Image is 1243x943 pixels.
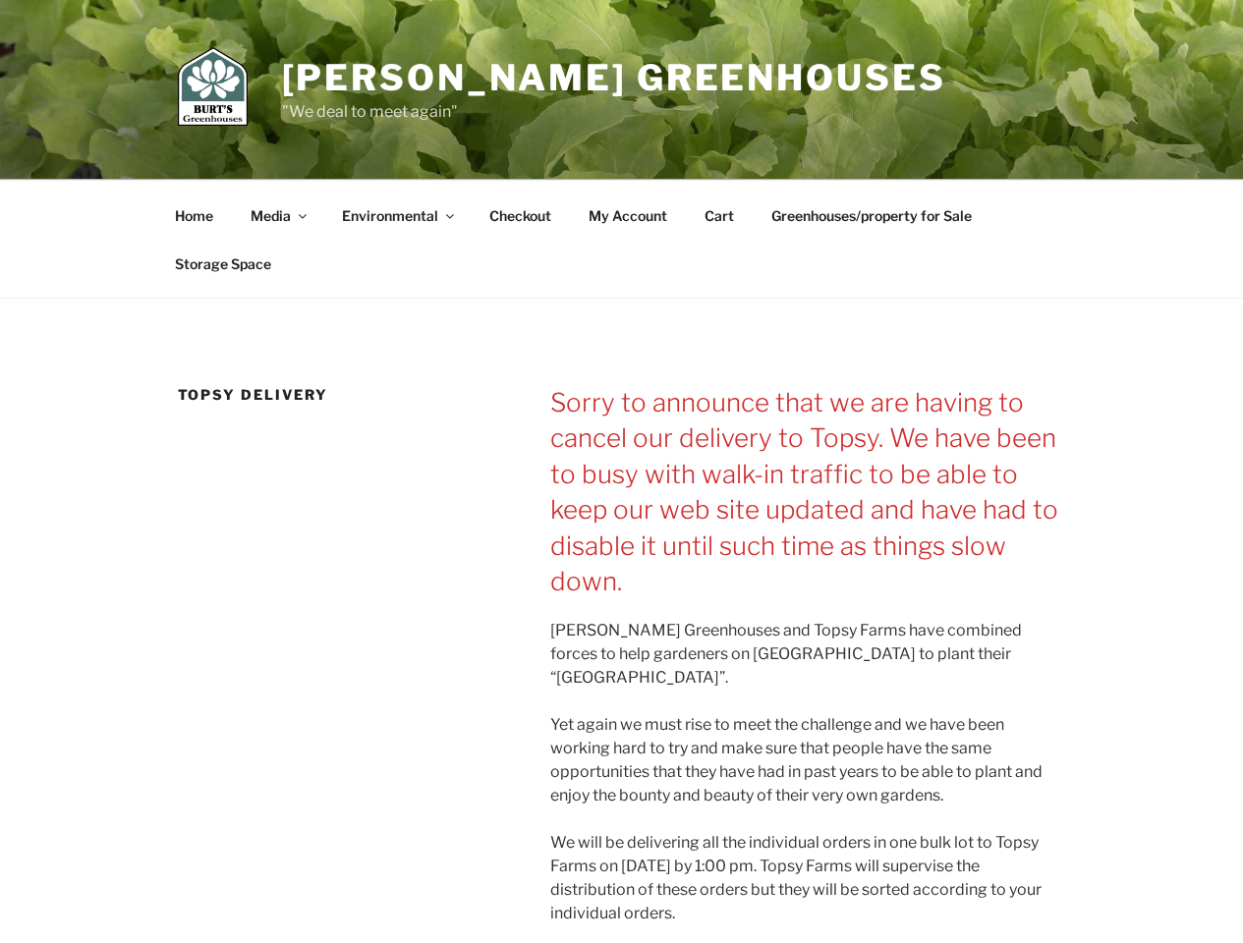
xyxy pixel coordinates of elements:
[178,385,497,405] h1: Topsy Delivery
[234,192,322,240] a: Media
[550,713,1065,807] p: Yet again we must rise to meet the challenge and we have been working hard to try and make sure t...
[325,192,470,240] a: Environmental
[755,192,989,240] a: Greenhouses/property for Sale
[282,56,946,99] a: [PERSON_NAME] Greenhouses
[688,192,752,240] a: Cart
[550,831,1065,925] p: We will be delivering all the individual orders in one bulk lot to Topsy Farms on [DATE] by 1:00 ...
[550,387,1058,596] span: Sorry to announce that we are having to cancel our delivery to Topsy. We have been to busy with w...
[158,192,1086,288] nav: Top Menu
[282,100,946,124] p: "We deal to meet again"
[473,192,569,240] a: Checkout
[158,240,289,288] a: Storage Space
[550,619,1065,690] p: [PERSON_NAME] Greenhouses and Topsy Farms have combined forces to help gardeners on [GEOGRAPHIC_D...
[178,47,248,126] img: Burt's Greenhouses
[158,192,231,240] a: Home
[572,192,685,240] a: My Account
